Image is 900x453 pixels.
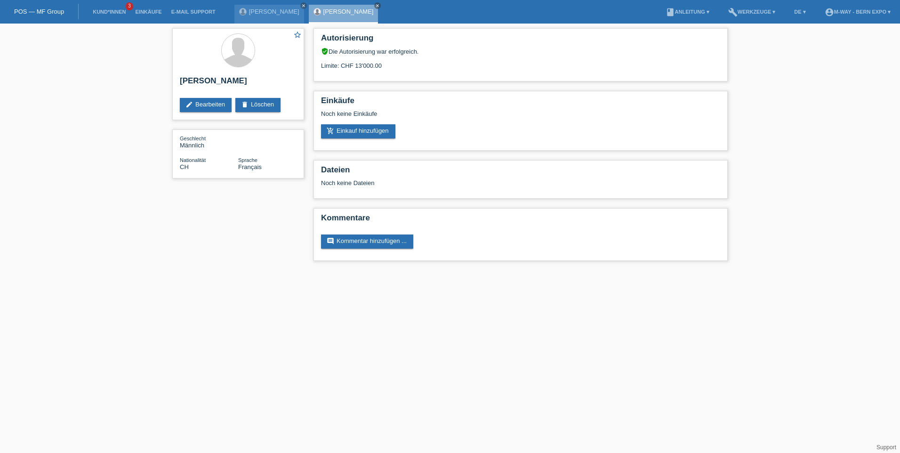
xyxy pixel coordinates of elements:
[321,55,720,69] div: Limite: CHF 13'000.00
[180,136,206,141] span: Geschlecht
[241,101,249,108] i: delete
[180,135,238,149] div: Männlich
[249,8,299,15] a: [PERSON_NAME]
[321,235,413,249] a: commentKommentar hinzufügen ...
[238,157,257,163] span: Sprache
[374,2,381,9] a: close
[167,9,220,15] a: E-Mail Support
[723,9,780,15] a: buildWerkzeuge ▾
[130,9,166,15] a: Einkäufe
[321,96,720,110] h2: Einkäufe
[321,48,720,55] div: Die Autorisierung war erfolgreich.
[301,3,306,8] i: close
[180,76,297,90] h2: [PERSON_NAME]
[789,9,810,15] a: DE ▾
[321,179,609,186] div: Noch keine Dateien
[728,8,738,17] i: build
[321,33,720,48] h2: Autorisierung
[876,444,896,451] a: Support
[235,98,281,112] a: deleteLöschen
[126,2,133,10] span: 3
[88,9,130,15] a: Kund*innen
[321,48,329,55] i: verified_user
[185,101,193,108] i: edit
[321,165,720,179] h2: Dateien
[666,8,675,17] i: book
[321,110,720,124] div: Noch keine Einkäufe
[321,124,395,138] a: add_shopping_cartEinkauf hinzufügen
[321,213,720,227] h2: Kommentare
[820,9,895,15] a: account_circlem-way - Bern Expo ▾
[293,31,302,39] i: star_border
[180,98,232,112] a: editBearbeiten
[825,8,834,17] i: account_circle
[293,31,302,40] a: star_border
[323,8,374,15] a: [PERSON_NAME]
[661,9,714,15] a: bookAnleitung ▾
[14,8,64,15] a: POS — MF Group
[238,163,262,170] span: Français
[180,157,206,163] span: Nationalität
[375,3,380,8] i: close
[300,2,307,9] a: close
[327,127,334,135] i: add_shopping_cart
[327,237,334,245] i: comment
[180,163,189,170] span: Schweiz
